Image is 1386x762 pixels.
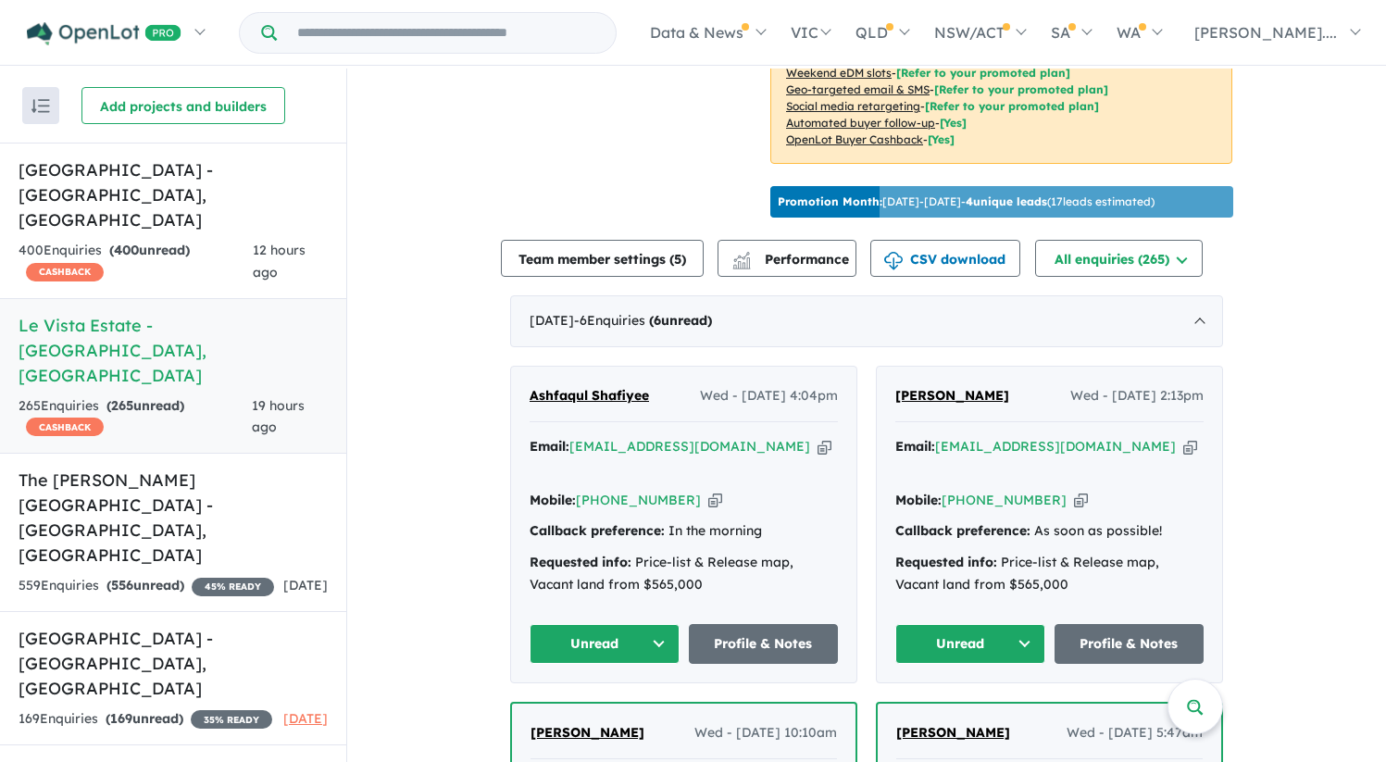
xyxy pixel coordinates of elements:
span: CASHBACK [26,418,104,436]
div: In the morning [530,520,838,543]
div: As soon as possible! [895,520,1204,543]
span: 5 [674,251,681,268]
span: [PERSON_NAME] [895,387,1009,404]
strong: Callback preference: [530,522,665,539]
strong: ( unread) [106,397,184,414]
a: [PHONE_NUMBER] [576,492,701,508]
span: Wed - [DATE] 5:47am [1067,722,1203,744]
strong: ( unread) [649,312,712,329]
span: [PERSON_NAME] [531,724,644,741]
u: OpenLot Buyer Cashback [786,132,923,146]
button: CSV download [870,240,1020,277]
img: download icon [884,252,903,270]
img: Openlot PRO Logo White [27,22,181,45]
span: [Yes] [940,116,967,130]
img: bar-chart.svg [732,257,751,269]
a: Profile & Notes [1055,624,1205,664]
a: [PERSON_NAME] [531,722,644,744]
a: [EMAIL_ADDRESS][DOMAIN_NAME] [569,438,810,455]
button: Copy [1183,437,1197,456]
b: 4 unique leads [966,194,1047,208]
span: 265 [111,397,133,414]
strong: Mobile: [530,492,576,508]
u: Social media retargeting [786,99,920,113]
div: 169 Enquir ies [19,708,272,731]
span: [Yes] [928,132,955,146]
span: Wed - [DATE] 2:13pm [1070,385,1204,407]
button: Unread [895,624,1045,664]
span: [PERSON_NAME] [896,724,1010,741]
button: Copy [1074,491,1088,510]
span: 35 % READY [191,710,272,729]
span: Wed - [DATE] 10:10am [694,722,837,744]
div: Price-list & Release map, Vacant land from $565,000 [895,552,1204,596]
span: [Refer to your promoted plan] [925,99,1099,113]
span: Performance [735,251,849,268]
span: 12 hours ago [253,242,306,281]
span: 19 hours ago [252,397,305,436]
span: 6 [654,312,661,329]
div: 265 Enquir ies [19,395,252,440]
u: Automated buyer follow-up [786,116,935,130]
a: Ashfaqul Shafiyee [530,385,649,407]
u: Geo-targeted email & SMS [786,82,930,96]
span: [DATE] [283,710,328,727]
strong: ( unread) [106,710,183,727]
span: [Refer to your promoted plan] [896,66,1070,80]
span: CASHBACK [26,263,104,281]
strong: Requested info: [895,554,997,570]
span: [PERSON_NAME].... [1194,23,1337,42]
button: All enquiries (265) [1035,240,1203,277]
div: Price-list & Release map, Vacant land from $565,000 [530,552,838,596]
strong: Mobile: [895,492,942,508]
div: 400 Enquir ies [19,240,253,284]
h5: The [PERSON_NAME][GEOGRAPHIC_DATA] - [GEOGRAPHIC_DATA] , [GEOGRAPHIC_DATA] [19,468,328,568]
u: Weekend eDM slots [786,66,892,80]
span: - 6 Enquir ies [574,312,712,329]
input: Try estate name, suburb, builder or developer [281,13,612,53]
span: 169 [110,710,132,727]
img: line-chart.svg [733,252,750,262]
button: Performance [718,240,856,277]
h5: Le Vista Estate - [GEOGRAPHIC_DATA] , [GEOGRAPHIC_DATA] [19,313,328,388]
button: Copy [818,437,831,456]
span: 400 [114,242,139,258]
strong: Callback preference: [895,522,1030,539]
div: 559 Enquir ies [19,575,274,597]
strong: Email: [530,438,569,455]
span: Ashfaqul Shafiyee [530,387,649,404]
h5: [GEOGRAPHIC_DATA] - [GEOGRAPHIC_DATA] , [GEOGRAPHIC_DATA] [19,157,328,232]
div: [DATE] [510,295,1223,347]
h5: [GEOGRAPHIC_DATA] - [GEOGRAPHIC_DATA] , [GEOGRAPHIC_DATA] [19,626,328,701]
span: [DATE] [283,577,328,593]
strong: Requested info: [530,554,631,570]
a: [PERSON_NAME] [896,722,1010,744]
span: 556 [111,577,133,593]
img: sort.svg [31,99,50,113]
strong: Email: [895,438,935,455]
span: Wed - [DATE] 4:04pm [700,385,838,407]
a: Profile & Notes [689,624,839,664]
button: Team member settings (5) [501,240,704,277]
b: Promotion Month: [778,194,882,208]
p: [DATE] - [DATE] - ( 17 leads estimated) [778,194,1155,210]
button: Copy [708,491,722,510]
button: Unread [530,624,680,664]
a: [EMAIL_ADDRESS][DOMAIN_NAME] [935,438,1176,455]
span: 45 % READY [192,578,274,596]
strong: ( unread) [106,577,184,593]
a: [PERSON_NAME] [895,385,1009,407]
strong: ( unread) [109,242,190,258]
span: [Refer to your promoted plan] [934,82,1108,96]
button: Add projects and builders [81,87,285,124]
a: [PHONE_NUMBER] [942,492,1067,508]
